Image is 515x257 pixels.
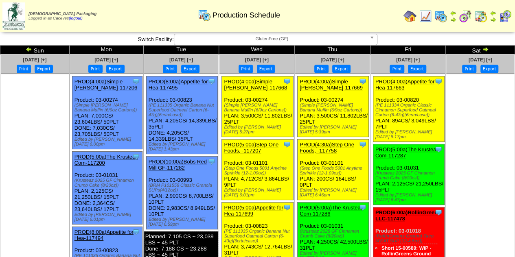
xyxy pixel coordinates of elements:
div: Product: 03-01101 PLAN: 200CS / 164LBS / 0PLT [298,139,369,200]
div: Edited by [PERSON_NAME] [DATE] 1:43pm [149,142,217,152]
a: PROD(4:00a)Simple [PERSON_NAME]-117206 [75,78,138,91]
div: (Krusteaz 2025 GF Cinnamon Crumb Cake (8/20oz)) [375,171,444,181]
button: Export [106,65,125,73]
td: Sun [0,46,70,54]
a: PROD(10:00a)Bobs Red Mill GF-117282 [149,159,207,171]
img: arrowleft.gif [26,46,32,52]
img: arrowright.gif [450,16,456,23]
a: PROD(5:00a)The Krusteaz Com-117200 [75,154,138,166]
div: (PE 111335 Organic Banana Nut Superfood Oatmeal Carton (6-43g)(6crtn/case)) [224,229,293,244]
img: calendarcustomer.gif [499,10,512,23]
img: zoroco-logo-small.webp [2,2,25,30]
div: (PE 111334 Organic Classic Cinnamon Superfood Oatmeal Carton (6-43g)(6crtn/case)) [375,103,444,118]
img: Tooltip [359,140,367,148]
button: Print [88,65,103,73]
span: [DEMOGRAPHIC_DATA] Packaging [28,12,96,16]
a: [DATE] [+] [469,57,492,63]
a: [DATE] [+] [23,57,46,63]
img: line_graph.gif [419,10,432,23]
td: Mon [69,46,143,54]
a: (logout) [69,16,83,21]
div: (RollinGreens Ground Taco M'EAT SUP (12-4.5oz)) [375,234,444,244]
button: Print [390,65,404,73]
button: Export [35,65,53,73]
img: Tooltip [208,77,216,85]
img: Tooltip [208,157,216,166]
div: Product: 03-01031 PLAN: 2,125CS / 21,250LBS / 15PLT [373,144,444,205]
div: (Krusteaz 2025 GF Cinnamon Crumb Cake (8/20oz)) [300,229,368,239]
img: Tooltip [283,140,291,148]
div: Product: 03-00993 PLAN: 2,900CS / 8,700LBS / 10PLT DONE: 2,983CS / 8,949LBS / 10PLT [146,157,217,229]
div: Edited by [PERSON_NAME] [DATE] 5:39pm [300,125,368,135]
button: Export [480,65,499,73]
img: Tooltip [132,152,140,161]
button: Export [257,65,275,73]
a: PROD(4:00a)Simple [PERSON_NAME]-117668 [224,78,287,91]
img: Tooltip [359,203,367,211]
div: Edited by [PERSON_NAME] [DATE] 6:01pm [75,212,142,222]
button: Print [163,65,177,73]
div: Edited by [PERSON_NAME] [DATE] 6:47pm [375,193,444,203]
img: Tooltip [283,203,291,211]
a: PROD(4:00a)Appetite for Hea-117663 [375,78,434,91]
div: (Step One Foods 5001 Anytime Sprinkle (12-1.09oz)) [224,166,293,176]
img: arrowright.gif [482,46,489,52]
button: Print [17,65,31,73]
a: PROD(5:00a)Appetite for Hea-117699 [224,205,283,217]
img: Tooltip [359,77,367,85]
td: Thu [295,46,370,54]
a: [DATE] [+] [320,57,344,63]
img: arrowleft.gif [450,10,456,16]
td: Wed [219,46,295,54]
div: Edited by [PERSON_NAME] [DATE] 6:01pm [224,188,293,198]
span: [DATE] [+] [94,57,118,63]
div: (Simple [PERSON_NAME] Banana Muffin (6/9oz Cartons)) [300,103,368,113]
div: (Simple [PERSON_NAME] Banana Muffin (6/9oz Cartons)) [224,103,293,113]
img: Tooltip [132,228,140,236]
div: Product: 03-00274 PLAN: 7,000CS / 23,604LBS / 50PLT DONE: 7,030CS / 23,705LBS / 50PLT [72,76,142,149]
button: Print [462,65,476,73]
img: calendarblend.gif [459,10,472,23]
td: Fri [370,46,446,54]
span: Logged in as Caceves [28,12,96,21]
div: Edited by [PERSON_NAME] [DATE] 5:27pm [224,125,293,135]
button: Print [314,65,329,73]
div: Product: 03-00823 PLAN: 4,205CS / 14,339LBS / 35PLT DONE: 4,205CS / 14,339LBS / 35PLT [146,76,217,154]
button: Export [332,65,351,73]
img: calendarprod.gif [198,9,211,22]
div: (Krusteaz 2025 GF Cinnamon Crumb Cake (8/20oz)) [75,178,142,188]
img: home.gif [403,10,416,23]
div: Edited by [PERSON_NAME] [DATE] 6:59pm [149,217,217,227]
img: Tooltip [434,208,443,216]
a: PROD(6:00a)RollinGreens LLC-117478 [375,209,440,222]
a: [DATE] [+] [396,57,420,63]
a: [DATE] [+] [245,57,269,63]
td: Tue [143,46,219,54]
a: PROD(4:00a)Simple [PERSON_NAME]-117669 [300,78,363,91]
a: PROD(4:30a)Step One Foods, -117758 [300,142,354,154]
div: Edited by [PERSON_NAME] [DATE] 6:46pm [300,188,368,198]
img: Tooltip [434,145,443,153]
a: PROD(8:00a)Appetite for Hea-117495 [149,78,208,91]
img: Tooltip [132,77,140,85]
a: PROD(5:00a)The Krusteaz Com-117287 [375,146,439,159]
img: arrowright.gif [490,16,496,23]
img: arrowleft.gif [490,10,496,16]
div: Product: 03-00274 PLAN: 3,500CS / 11,802LBS / 25PLT [222,76,293,137]
div: Edited by [PERSON_NAME] [DATE] 8:17pm [375,130,444,139]
a: PROD(8:00a)Appetite for Hea-117494 [75,229,134,241]
a: [DATE] [+] [169,57,193,63]
div: (Step One Foods 5001 Anytime Sprinkle (12-1.09oz)) [300,166,368,176]
div: Product: 03-00820 PLAN: 894CS / 3,049LBS / 7PLT [373,76,444,142]
div: Product: 03-01031 PLAN: 2,125CS / 21,250LBS / 15PLT DONE: 2,364CS / 23,640LBS / 17PLT [72,152,142,224]
div: (BRM P101558 Classic Granola SUPs(4/12oz)) [149,183,217,193]
img: Tooltip [434,77,443,85]
div: Product: 03-00274 PLAN: 3,500CS / 11,802LBS / 25PLT [298,76,369,137]
button: Print [239,65,253,73]
span: Production Schedule [213,11,280,20]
